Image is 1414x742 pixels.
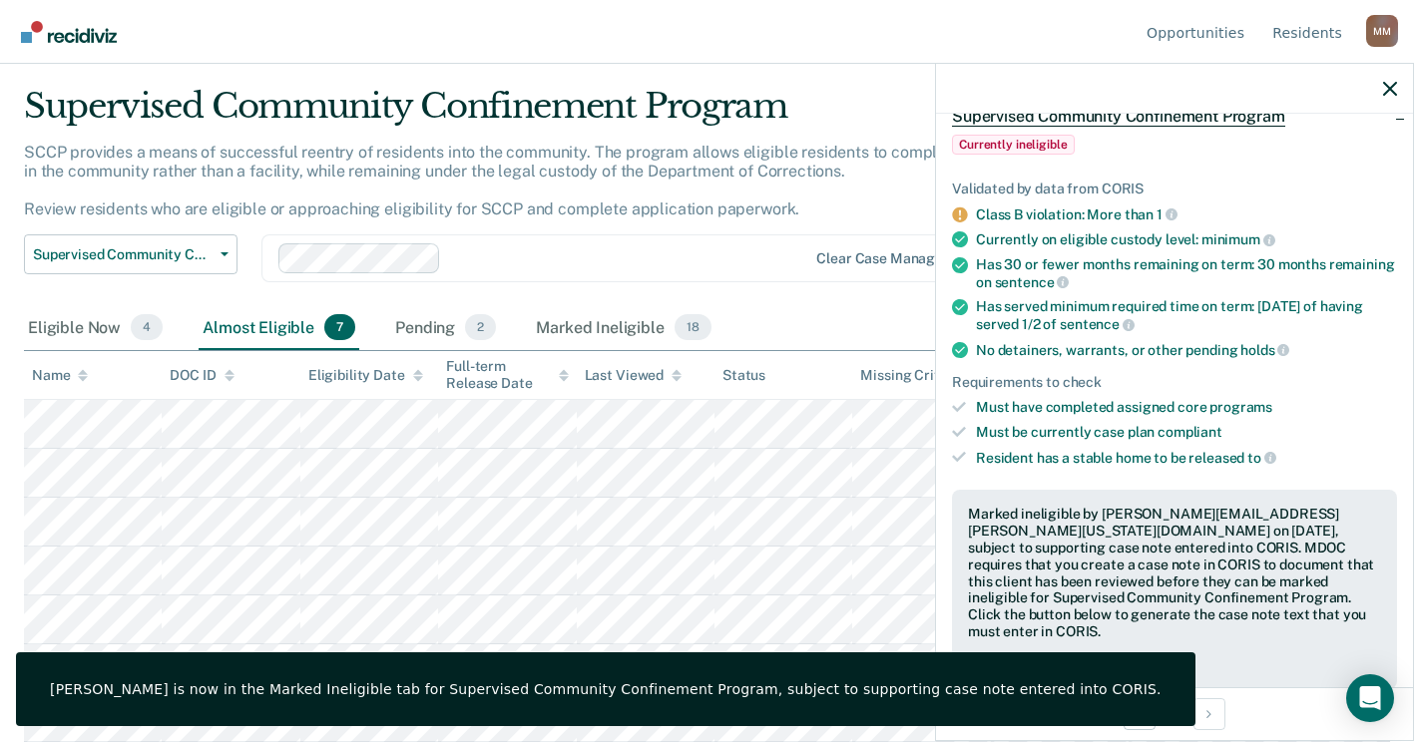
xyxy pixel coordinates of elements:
div: Resident has a stable home to be released [976,449,1397,467]
div: Requirements to check [952,374,1397,391]
div: Almost Eligible [199,306,359,350]
div: Last Viewed [585,367,682,384]
span: Supervised Community Confinement Program [952,107,1285,127]
span: programs [1209,399,1272,415]
div: Missing Criteria [860,367,965,384]
div: Name [32,367,88,384]
span: sentence [995,274,1070,290]
div: DOC ID [170,367,234,384]
div: Marked ineligible by [PERSON_NAME][EMAIL_ADDRESS][PERSON_NAME][US_STATE][DOMAIN_NAME] on [DATE], ... [968,506,1381,639]
div: Open Intercom Messenger [1346,674,1394,722]
span: minimum [1201,231,1275,247]
span: holds [1240,342,1289,358]
button: Next Opportunity [1193,698,1225,730]
div: Has served minimum required time on term: [DATE] of having served 1/2 of [976,298,1397,332]
div: Currently on eligible custody level: [976,230,1397,248]
div: No detainers, warrants, or other pending [976,341,1397,359]
div: Has 30 or fewer months remaining on term: 30 months remaining on [976,256,1397,290]
span: 2 [465,314,496,340]
span: 7 [324,314,355,340]
span: sentence [1060,316,1135,332]
img: Recidiviz [21,21,117,43]
div: Status [722,367,765,384]
span: to [1247,450,1276,466]
span: compliant [1158,424,1222,440]
div: Must have completed assigned core [976,399,1397,416]
div: [PERSON_NAME] is now in the Marked Ineligible tab for Supervised Community Confinement Program, s... [50,680,1162,698]
div: Supervised Community Confinement Program [24,86,1085,143]
span: 18 [675,314,711,340]
span: 4 [131,314,163,340]
div: Validated by data from CORIS [952,181,1397,197]
span: Currently ineligible [952,135,1075,155]
span: Supervised Community Confinement Program [33,246,213,263]
div: Supervised Community Confinement ProgramCurrently ineligible [936,85,1413,173]
div: Class B violation: More than 1 [976,205,1397,223]
div: M M [1366,15,1398,47]
div: Marked Ineligible [532,306,714,350]
div: Pending [391,306,500,350]
div: Clear case managers [816,250,955,267]
p: SCCP provides a means of successful reentry of residents into the community. The program allows e... [24,143,1068,219]
div: Full-term Release Date [446,358,568,392]
button: Profile dropdown button [1366,15,1398,47]
div: Eligible Now [24,306,167,350]
div: Must be currently case plan [976,424,1397,441]
div: Eligibility Date [308,367,423,384]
